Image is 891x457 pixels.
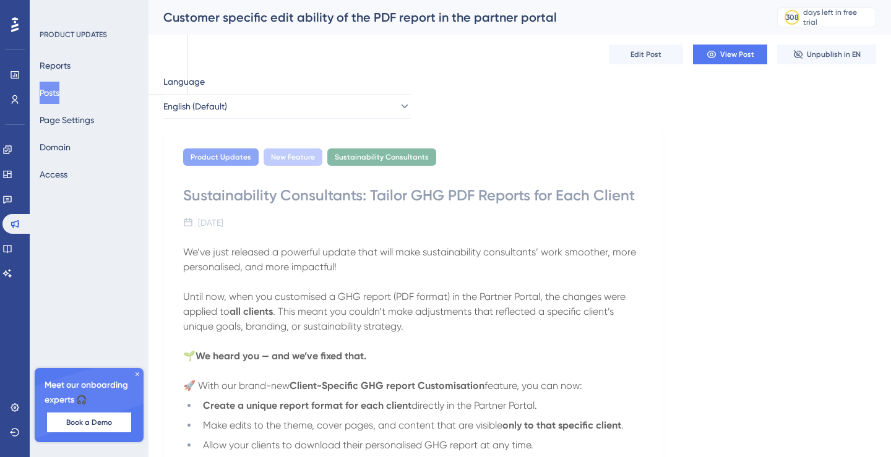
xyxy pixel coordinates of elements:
button: Access [40,163,67,186]
button: Posts [40,82,59,104]
button: Edit Post [609,45,683,64]
div: Product Updates [183,148,259,166]
button: Reports [40,54,71,77]
button: English (Default) [163,94,411,119]
span: directly in the Partner Portal. [411,399,537,411]
strong: only to that specific client [502,419,621,431]
button: Unpublish in EN [777,45,876,64]
span: Unpublish in EN [807,49,861,59]
span: Make edits to the theme, cover pages, and content that are visible [203,419,502,431]
div: days left in free trial [803,7,872,27]
span: 🚀 With our brand-new [183,380,290,391]
button: Domain [40,136,71,158]
strong: Client-Specific GHG report Customisation [290,380,484,391]
strong: all clients [230,305,273,317]
span: View Post [720,49,754,59]
span: . [621,419,624,431]
strong: Create a unique report format for each client [203,399,411,411]
div: 308 [786,12,799,22]
span: Meet our onboarding experts 🎧 [45,378,134,408]
span: feature, you can now: [484,380,582,391]
div: PRODUCT UPDATES [40,30,107,40]
div: Customer specific edit ability of the PDF report in the partner portal [163,9,746,26]
div: Sustainability Consultants: Tailor GHG PDF Reports for Each Client [183,186,643,205]
span: Edit Post [631,49,661,59]
span: Allow your clients to download their personalised GHG report at any time. [203,439,533,451]
div: Sustainability Consultants [327,148,436,166]
button: Book a Demo [47,412,131,432]
span: Until now, when you customised a GHG report (PDF format) in the Partner Portal, the changes were ... [183,291,628,317]
div: [DATE] [198,215,223,230]
strong: We heard you — and we’ve fixed that. [196,350,366,362]
span: Book a Demo [66,417,112,427]
span: Language [163,74,205,89]
div: New Feature [264,148,322,166]
span: We’ve just released a powerful update that will make sustainability consultants’ work smoother, m... [183,246,639,273]
button: Page Settings [40,109,94,131]
button: View Post [693,45,767,64]
span: 🌱 [183,350,196,362]
span: English (Default) [163,99,227,114]
span: . This meant you couldn’t make adjustments that reflected a specific client’s unique goals, brand... [183,305,616,332]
